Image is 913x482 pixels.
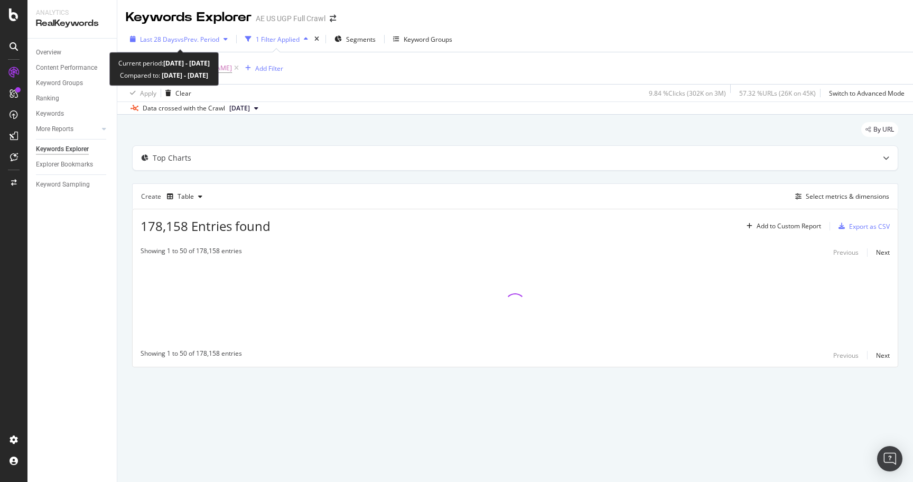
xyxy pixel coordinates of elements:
[36,124,99,135] a: More Reports
[175,89,191,98] div: Clear
[141,188,207,205] div: Create
[143,104,225,113] div: Data crossed with the Crawl
[833,248,859,257] div: Previous
[229,104,250,113] span: 2025 Sep. 5th
[141,246,242,259] div: Showing 1 to 50 of 178,158 entries
[36,144,109,155] a: Keywords Explorer
[255,64,283,73] div: Add Filter
[163,188,207,205] button: Table
[118,57,210,69] div: Current period:
[36,93,59,104] div: Ranking
[312,34,321,44] div: times
[36,179,90,190] div: Keyword Sampling
[163,59,210,68] b: [DATE] - [DATE]
[241,31,312,48] button: 1 Filter Applied
[791,190,889,203] button: Select metrics & dimensions
[225,102,263,115] button: [DATE]
[161,85,191,101] button: Clear
[36,179,109,190] a: Keyword Sampling
[36,17,108,30] div: RealKeywords
[36,8,108,17] div: Analytics
[330,31,380,48] button: Segments
[36,78,109,89] a: Keyword Groups
[849,222,890,231] div: Export as CSV
[153,153,191,163] div: Top Charts
[140,35,178,44] span: Last 28 Days
[120,69,208,81] div: Compared to:
[36,108,64,119] div: Keywords
[330,15,336,22] div: arrow-right-arrow-left
[876,351,890,360] div: Next
[36,47,109,58] a: Overview
[141,349,242,361] div: Showing 1 to 50 of 178,158 entries
[36,159,93,170] div: Explorer Bookmarks
[36,124,73,135] div: More Reports
[649,89,726,98] div: 9.84 % Clicks ( 302K on 3M )
[126,31,232,48] button: Last 28 DaysvsPrev. Period
[140,89,156,98] div: Apply
[757,223,821,229] div: Add to Custom Report
[241,62,283,75] button: Add Filter
[36,78,83,89] div: Keyword Groups
[346,35,376,44] span: Segments
[861,122,898,137] div: legacy label
[833,246,859,259] button: Previous
[178,193,194,200] div: Table
[141,217,271,235] span: 178,158 Entries found
[126,85,156,101] button: Apply
[806,192,889,201] div: Select metrics & dimensions
[178,35,219,44] span: vs Prev. Period
[739,89,816,98] div: 57.32 % URLs ( 26K on 45K )
[389,31,456,48] button: Keyword Groups
[36,93,109,104] a: Ranking
[36,144,89,155] div: Keywords Explorer
[36,62,109,73] a: Content Performance
[876,246,890,259] button: Next
[825,85,905,101] button: Switch to Advanced Mode
[256,13,325,24] div: AE US UGP Full Crawl
[876,248,890,257] div: Next
[833,349,859,361] button: Previous
[833,351,859,360] div: Previous
[876,349,890,361] button: Next
[404,35,452,44] div: Keyword Groups
[36,159,109,170] a: Explorer Bookmarks
[36,62,97,73] div: Content Performance
[256,35,300,44] div: 1 Filter Applied
[160,71,208,80] b: [DATE] - [DATE]
[829,89,905,98] div: Switch to Advanced Mode
[36,47,61,58] div: Overview
[834,218,890,235] button: Export as CSV
[742,218,821,235] button: Add to Custom Report
[126,8,251,26] div: Keywords Explorer
[873,126,894,133] span: By URL
[36,108,109,119] a: Keywords
[877,446,902,471] div: Open Intercom Messenger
